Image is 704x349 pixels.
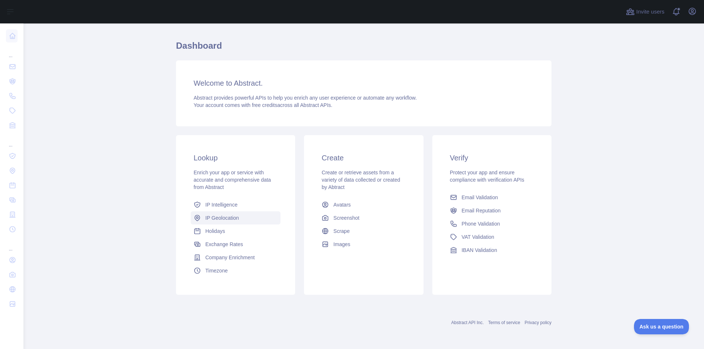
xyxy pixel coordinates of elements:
[447,230,537,244] a: VAT Validation
[191,251,280,264] a: Company Enrichment
[447,217,537,230] a: Phone Validation
[451,320,484,325] a: Abstract API Inc.
[6,44,18,59] div: ...
[447,204,537,217] a: Email Reputation
[194,78,534,88] h3: Welcome to Abstract.
[634,319,689,334] iframe: Toggle Customer Support
[447,191,537,204] a: Email Validation
[319,211,408,224] a: Screenshot
[176,40,551,57] h1: Dashboard
[205,201,238,208] span: IP Intelligence
[194,102,332,108] span: Your account comes with across all Abstract APIs.
[191,238,280,251] a: Exchange Rates
[488,320,520,325] a: Terms of service
[624,6,666,18] button: Invite users
[322,153,406,163] h3: Create
[333,227,349,235] span: Scrape
[191,224,280,238] a: Holidays
[205,241,243,248] span: Exchange Rates
[252,102,277,108] span: free credits
[322,170,400,190] span: Create or retrieve assets from a variety of data collected or created by Abtract
[462,220,500,227] span: Phone Validation
[462,194,498,201] span: Email Validation
[194,153,278,163] h3: Lookup
[191,264,280,277] a: Timezone
[462,233,494,241] span: VAT Validation
[6,237,18,252] div: ...
[462,207,501,214] span: Email Reputation
[205,214,239,222] span: IP Geolocation
[333,241,350,248] span: Images
[319,238,408,251] a: Images
[191,198,280,211] a: IP Intelligence
[450,170,524,183] span: Protect your app and ensure compliance with verification APIs
[333,201,351,208] span: Avatars
[636,8,664,16] span: Invite users
[450,153,534,163] h3: Verify
[525,320,551,325] a: Privacy policy
[205,267,228,274] span: Timezone
[191,211,280,224] a: IP Geolocation
[194,170,271,190] span: Enrich your app or service with accurate and comprehensive data from Abstract
[205,227,225,235] span: Holidays
[333,214,359,222] span: Screenshot
[194,95,417,101] span: Abstract provides powerful APIs to help you enrich any user experience or automate any workflow.
[205,254,255,261] span: Company Enrichment
[462,246,497,254] span: IBAN Validation
[319,198,408,211] a: Avatars
[6,133,18,148] div: ...
[447,244,537,257] a: IBAN Validation
[319,224,408,238] a: Scrape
